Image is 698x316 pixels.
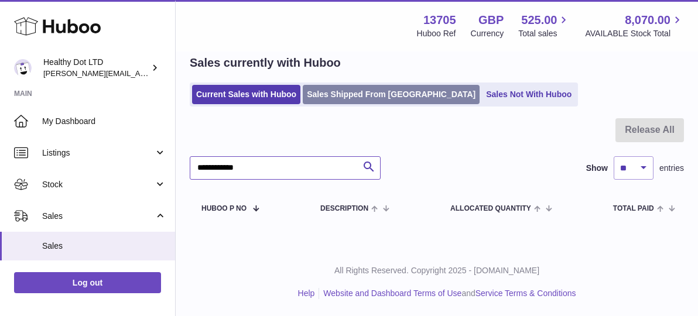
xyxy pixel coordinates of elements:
a: Help [298,288,315,298]
span: 525.00 [521,12,557,28]
div: Currency [471,28,504,39]
span: Add Manual Order [42,269,166,280]
li: and [319,288,576,299]
span: AVAILABLE Stock Total [585,28,684,39]
a: Sales Not With Huboo [482,85,576,104]
span: Sales [42,211,154,222]
div: Huboo Ref [417,28,456,39]
label: Show [586,163,608,174]
div: Healthy Dot LTD [43,57,149,79]
a: 8,070.00 AVAILABLE Stock Total [585,12,684,39]
a: Website and Dashboard Terms of Use [323,288,461,298]
a: Sales Shipped From [GEOGRAPHIC_DATA] [303,85,480,104]
span: Listings [42,147,154,159]
span: My Dashboard [42,116,166,127]
span: [PERSON_NAME][EMAIL_ADDRESS][DOMAIN_NAME] [43,68,235,78]
strong: 13705 [423,12,456,28]
a: Log out [14,272,161,293]
span: 8,070.00 [625,12,670,28]
strong: GBP [478,12,504,28]
span: Huboo P no [201,205,247,212]
p: All Rights Reserved. Copyright 2025 - [DOMAIN_NAME] [185,265,689,276]
img: Dorothy@healthydot.com [14,59,32,77]
span: ALLOCATED Quantity [450,205,531,212]
span: Sales [42,241,166,252]
a: Service Terms & Conditions [475,288,576,298]
span: Stock [42,179,154,190]
span: Description [320,205,368,212]
a: 525.00 Total sales [518,12,570,39]
span: entries [659,163,684,174]
span: Total sales [518,28,570,39]
h2: Sales currently with Huboo [190,55,341,71]
span: Total paid [613,205,654,212]
a: Current Sales with Huboo [192,85,300,104]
